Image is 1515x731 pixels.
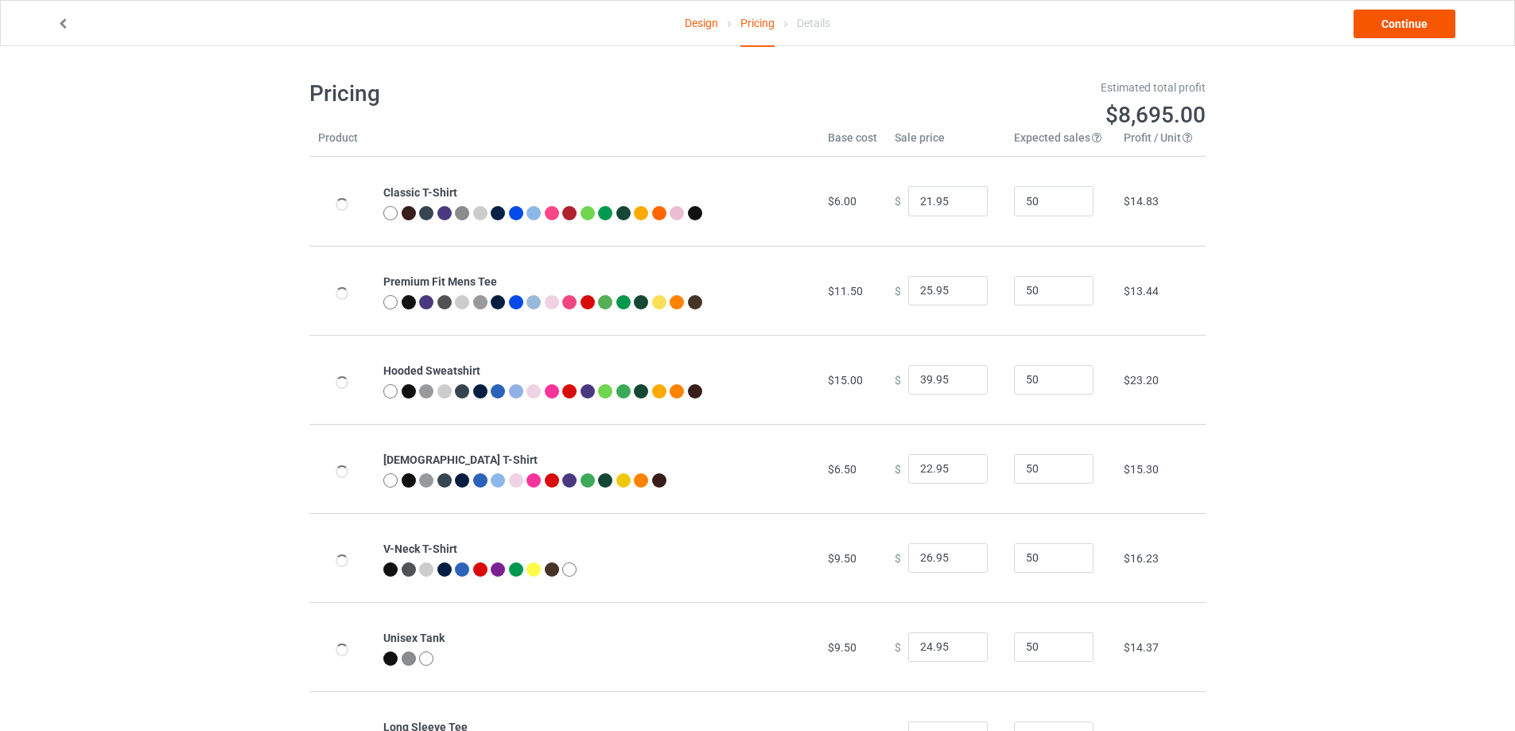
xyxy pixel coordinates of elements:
span: $9.50 [828,641,857,654]
div: Pricing [740,1,775,47]
b: Hooded Sweatshirt [383,364,480,377]
span: $13.44 [1124,285,1159,297]
span: $15.30 [1124,463,1159,476]
b: Unisex Tank [383,632,445,644]
span: $ [895,195,901,208]
img: heather_texture.png [473,295,488,309]
b: V-Neck T-Shirt [383,542,457,555]
span: $23.20 [1124,374,1159,387]
span: $ [895,551,901,564]
th: Product [309,130,375,157]
th: Base cost [819,130,886,157]
div: Estimated total profit [769,80,1206,95]
span: $11.50 [828,285,863,297]
span: $14.83 [1124,195,1159,208]
span: $8,695.00 [1105,102,1206,128]
span: $6.50 [828,463,857,476]
img: heather_texture.png [455,206,469,220]
span: $9.50 [828,552,857,565]
span: $14.37 [1124,641,1159,654]
b: Classic T-Shirt [383,186,457,199]
b: Premium Fit Mens Tee [383,275,497,288]
th: Profit / Unit [1115,130,1206,157]
span: $ [895,462,901,475]
span: $16.23 [1124,552,1159,565]
th: Sale price [886,130,1005,157]
div: Details [797,1,830,45]
span: $6.00 [828,195,857,208]
span: $15.00 [828,374,863,387]
a: Design [685,1,718,45]
a: Continue [1354,10,1455,38]
b: [DEMOGRAPHIC_DATA] T-Shirt [383,453,538,466]
span: $ [895,640,901,653]
span: $ [895,373,901,386]
th: Expected sales [1005,130,1115,157]
img: heather_texture.png [402,651,416,666]
h1: Pricing [309,80,747,108]
span: $ [895,284,901,297]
